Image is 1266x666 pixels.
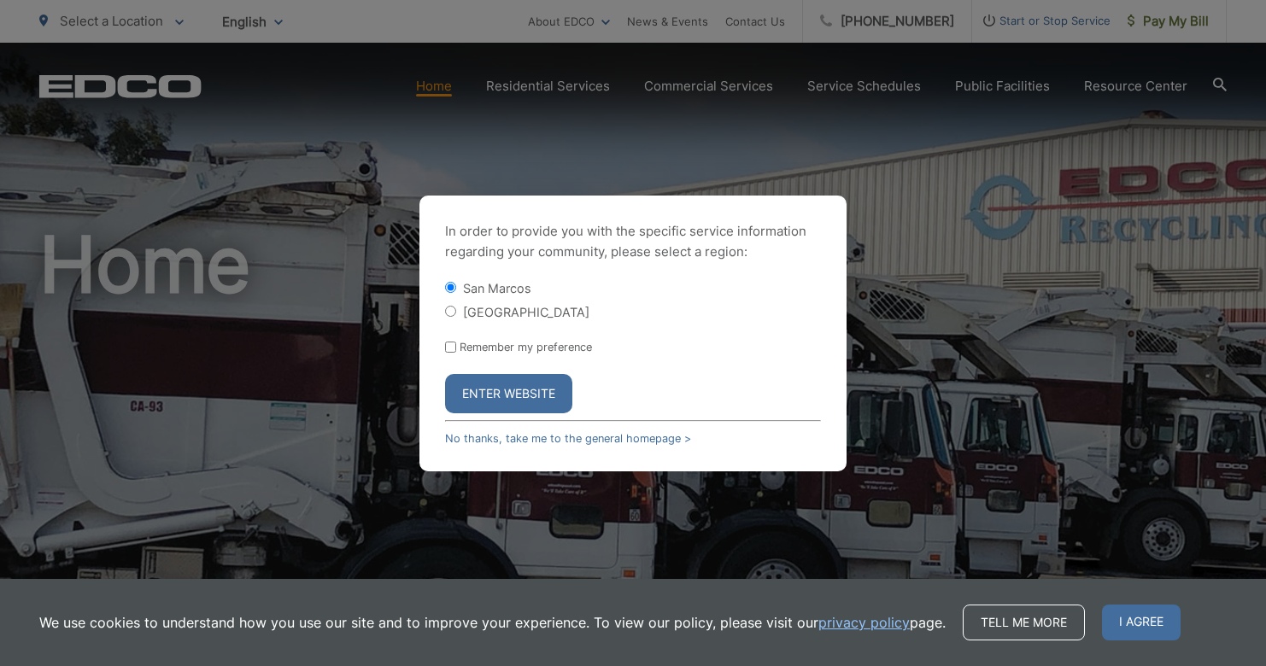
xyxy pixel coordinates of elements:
label: [GEOGRAPHIC_DATA] [463,305,589,319]
p: We use cookies to understand how you use our site and to improve your experience. To view our pol... [39,612,946,633]
label: San Marcos [463,281,531,295]
a: No thanks, take me to the general homepage > [445,432,691,445]
a: privacy policy [818,612,910,633]
p: In order to provide you with the specific service information regarding your community, please se... [445,221,821,262]
a: Tell me more [963,605,1085,640]
button: Enter Website [445,374,572,413]
span: I agree [1102,605,1181,640]
label: Remember my preference [460,341,592,353]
